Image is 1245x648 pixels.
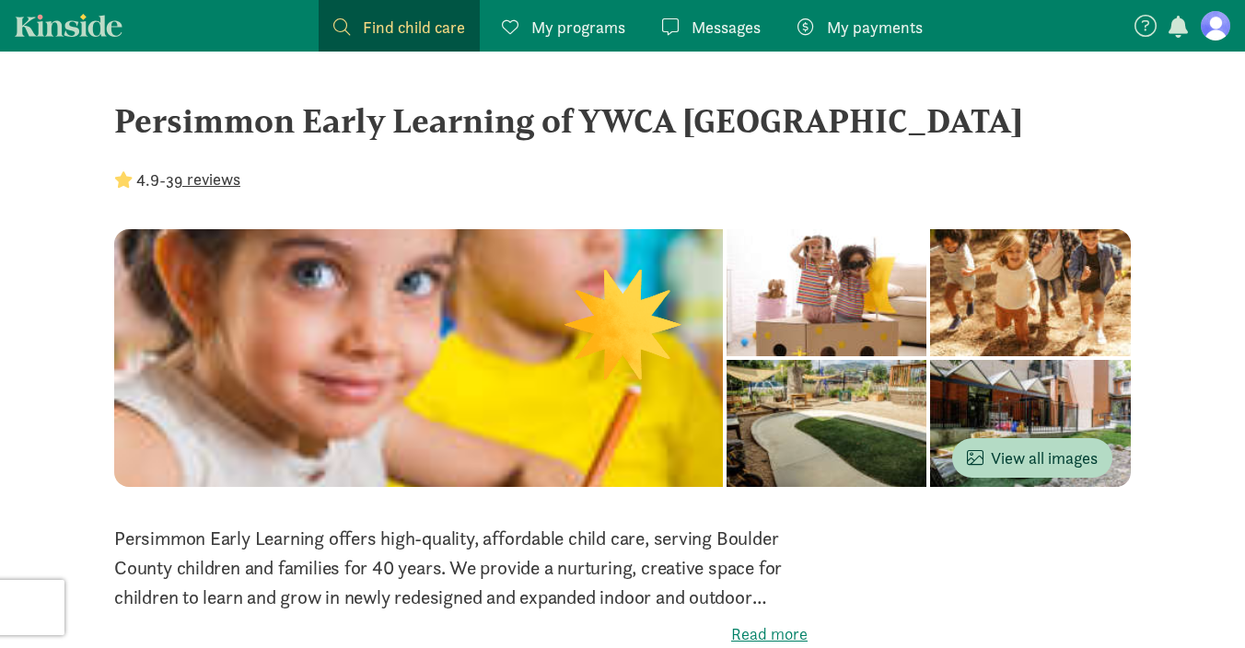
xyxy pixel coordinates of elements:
[827,15,923,40] span: My payments
[114,168,240,192] div: -
[692,15,761,40] span: Messages
[363,15,465,40] span: Find child care
[136,169,159,191] strong: 4.9
[967,445,1098,470] span: View all images
[166,167,240,191] button: 39 reviews
[114,96,1131,145] div: Persimmon Early Learning of YWCA [GEOGRAPHIC_DATA]
[15,14,122,37] a: Kinside
[114,623,808,645] label: Read more
[531,15,625,40] span: My programs
[114,524,808,612] p: Persimmon Early Learning offers high-quality, affordable child care, serving Boulder County child...
[952,438,1112,478] button: View all images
